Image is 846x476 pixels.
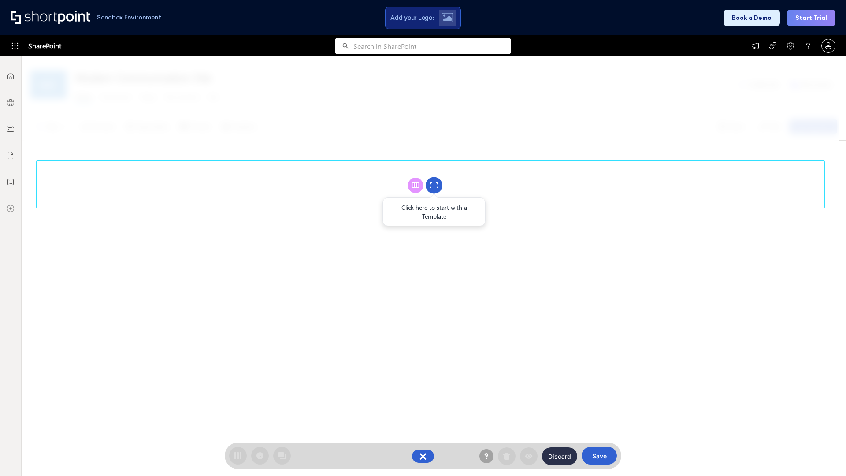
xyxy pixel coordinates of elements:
[542,447,577,465] button: Discard
[724,10,780,26] button: Book a Demo
[582,447,617,465] button: Save
[442,13,453,22] img: Upload logo
[97,15,161,20] h1: Sandbox Environment
[28,35,61,56] span: SharePoint
[787,10,835,26] button: Start Trial
[353,38,511,54] input: Search in SharePoint
[390,14,434,22] span: Add your Logo:
[802,434,846,476] iframe: Chat Widget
